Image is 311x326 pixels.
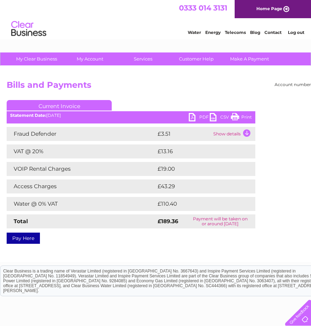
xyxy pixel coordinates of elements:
[225,30,246,35] a: Telecoms
[288,30,304,35] a: Log out
[7,179,156,193] td: Access Charges
[167,52,225,65] a: Customer Help
[156,127,212,141] td: £3.51
[7,233,40,244] a: Pay Here
[7,197,156,211] td: Water @ 0% VAT
[61,52,119,65] a: My Account
[221,52,278,65] a: Make A Payment
[156,179,241,193] td: £43.29
[7,113,255,118] div: [DATE]
[250,30,260,35] a: Blog
[156,144,240,158] td: £13.16
[14,218,28,225] strong: Total
[7,100,112,111] a: Current Invoice
[231,113,252,123] a: Print
[156,162,241,176] td: £19.00
[158,218,178,225] strong: £189.36
[210,113,231,123] a: CSV
[205,30,221,35] a: Energy
[7,127,156,141] td: Fraud Defender
[114,52,172,65] a: Services
[8,52,65,65] a: My Clear Business
[179,3,227,12] a: 0333 014 3131
[10,113,46,118] b: Statement Date:
[7,144,156,158] td: VAT @ 20%
[212,127,255,141] td: Show details
[188,30,201,35] a: Water
[11,18,47,40] img: logo.png
[185,214,255,228] td: Payment will be taken on or around [DATE]
[7,162,156,176] td: VOIP Rental Charges
[264,30,282,35] a: Contact
[156,197,242,211] td: £110.40
[189,113,210,123] a: PDF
